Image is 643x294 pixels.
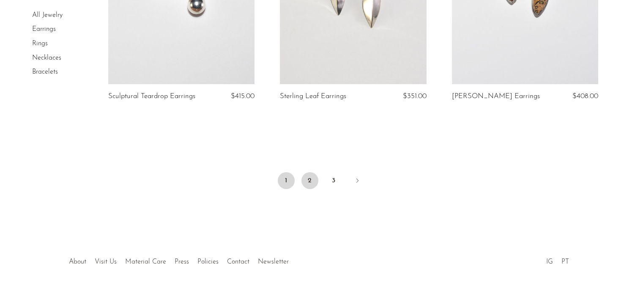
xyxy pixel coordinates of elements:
span: $408.00 [572,93,598,100]
a: Bracelets [32,69,58,75]
span: 1 [278,172,295,189]
a: [PERSON_NAME] Earrings [452,93,540,100]
a: Sculptural Teardrop Earrings [108,93,195,100]
a: 2 [301,172,318,189]
a: Material Care [125,258,166,265]
a: Press [175,258,189,265]
a: IG [546,258,553,265]
ul: Quick links [65,252,293,268]
a: About [69,258,86,265]
span: $351.00 [403,93,427,100]
a: PT [561,258,569,265]
a: Next [349,172,366,191]
a: Sterling Leaf Earrings [280,93,346,100]
a: Rings [32,40,48,47]
a: All Jewelry [32,12,63,19]
a: Contact [227,258,249,265]
a: Policies [197,258,219,265]
span: $415.00 [231,93,254,100]
a: Necklaces [32,55,61,61]
a: Earrings [32,26,56,33]
ul: Social Medias [542,252,573,268]
a: 3 [325,172,342,189]
a: Visit Us [95,258,117,265]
